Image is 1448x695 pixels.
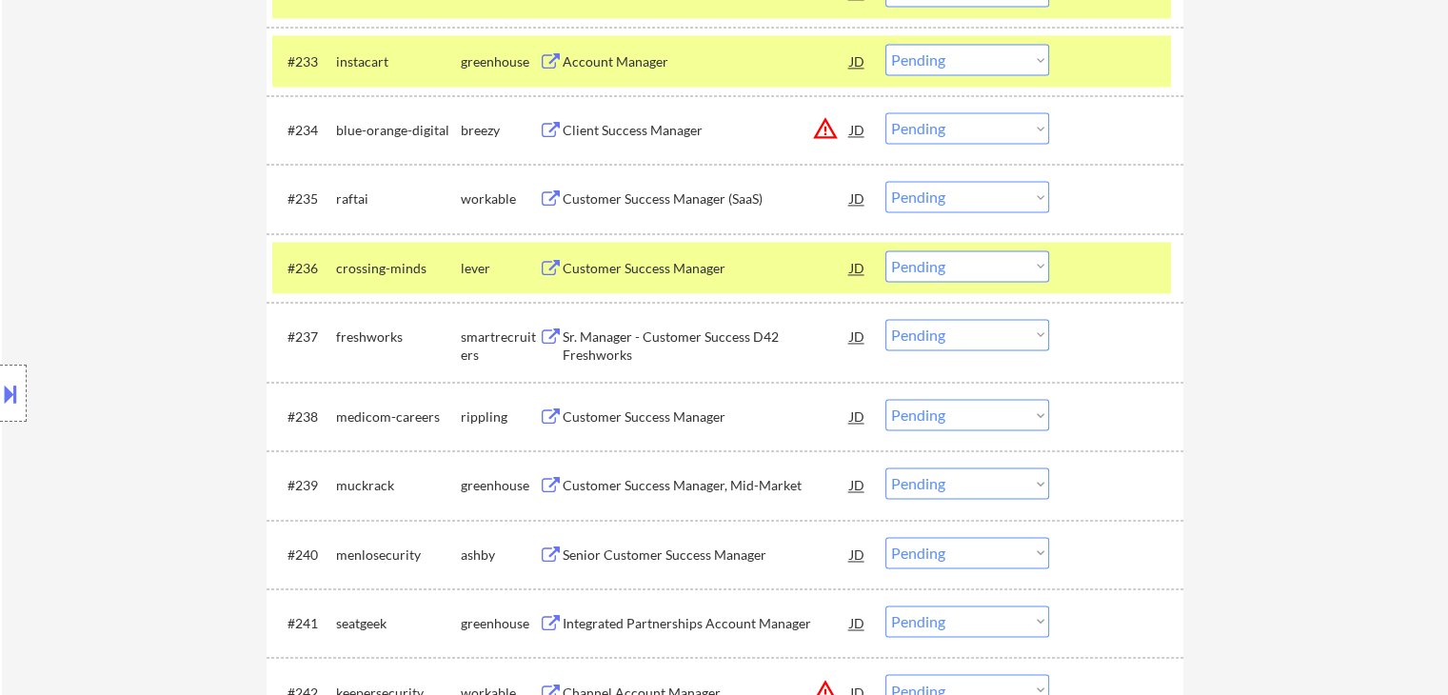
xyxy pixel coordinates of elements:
[461,328,539,365] div: smartrecruiters
[461,546,539,565] div: ashby
[461,407,539,427] div: rippling
[563,614,850,633] div: Integrated Partnerships Account Manager
[563,52,850,71] div: Account Manager
[336,52,461,71] div: instacart
[848,537,867,571] div: JD
[563,121,850,140] div: Client Success Manager
[563,189,850,208] div: Customer Success Manager (SaaS)
[563,407,850,427] div: Customer Success Manager
[848,44,867,78] div: JD
[336,189,461,208] div: raftai
[848,319,867,353] div: JD
[461,189,539,208] div: workable
[336,259,461,278] div: crossing-minds
[461,52,539,71] div: greenhouse
[848,250,867,285] div: JD
[563,476,850,495] div: Customer Success Manager, Mid-Market
[563,259,850,278] div: Customer Success Manager
[461,121,539,140] div: breezy
[848,181,867,215] div: JD
[336,476,461,495] div: muckrack
[848,467,867,502] div: JD
[336,407,461,427] div: medicom-careers
[336,328,461,347] div: freshworks
[461,614,539,633] div: greenhouse
[812,115,839,142] button: warning_amber
[461,476,539,495] div: greenhouse
[336,121,461,140] div: blue-orange-digital
[336,546,461,565] div: menlosecurity
[461,259,539,278] div: lever
[336,614,461,633] div: seatgeek
[563,546,850,565] div: Senior Customer Success Manager
[563,328,850,365] div: Sr. Manager - Customer Success D42 Freshworks
[288,52,321,71] div: #233
[848,112,867,147] div: JD
[848,606,867,640] div: JD
[848,399,867,433] div: JD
